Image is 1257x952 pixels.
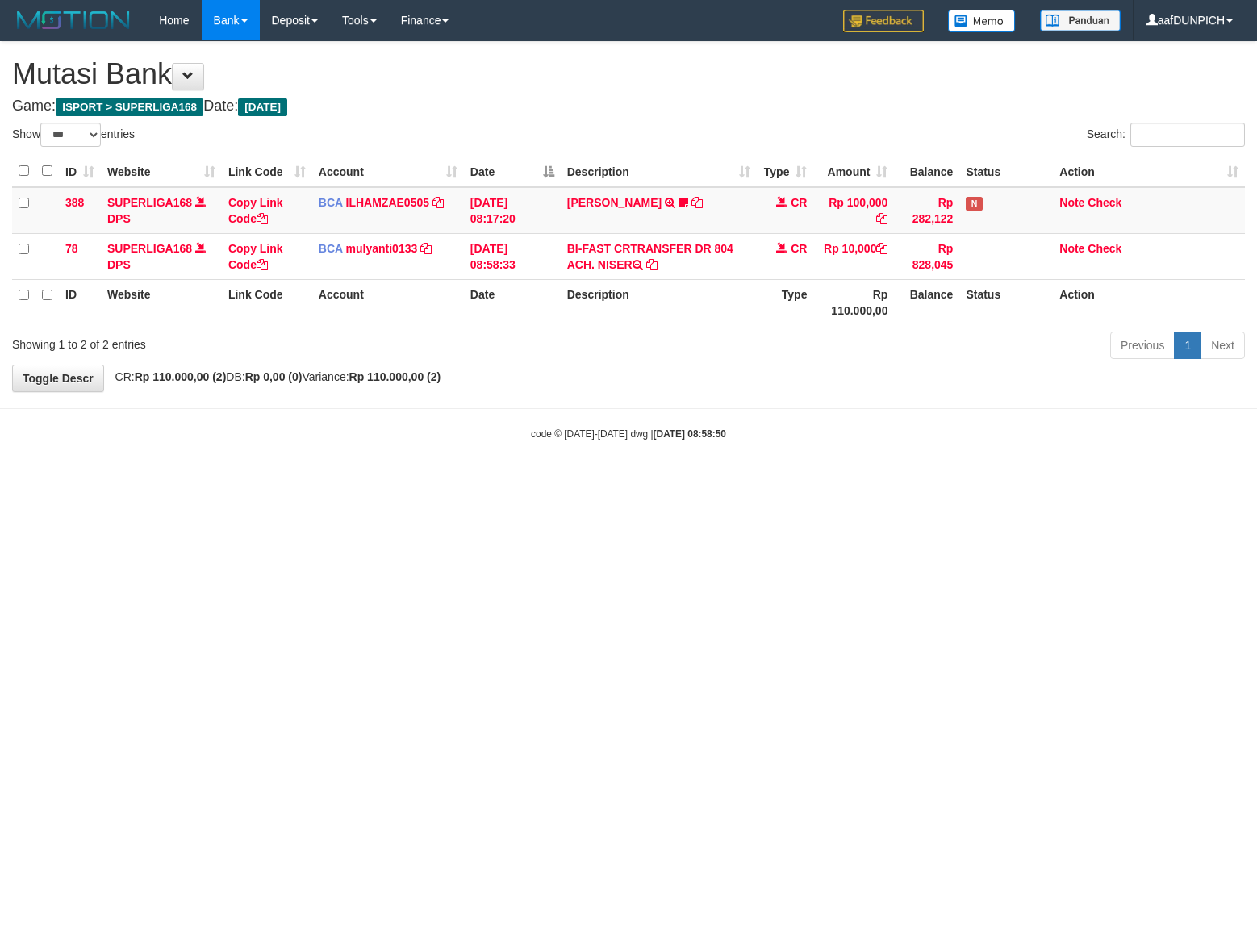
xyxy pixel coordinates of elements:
[238,98,287,116] span: [DATE]
[432,196,444,209] a: Copy ILHAMZAE0505 to clipboard
[12,330,512,353] div: Showing 1 to 2 of 2 entries
[894,233,959,279] td: Rp 828,045
[245,370,303,383] strong: Rp 0,00 (0)
[65,196,84,209] span: 388
[894,279,959,325] th: Balance
[12,58,1245,90] h1: Mutasi Bank
[12,98,1245,115] h4: Game: Date:
[12,123,135,147] label: Show entries
[101,279,222,325] th: Website
[876,212,887,225] a: Copy Rp 100,000 to clipboard
[12,8,135,32] img: MOTION_logo.png
[59,156,101,187] th: ID: activate to sort column ascending
[349,370,441,383] strong: Rp 110.000,00 (2)
[1088,196,1121,209] a: Check
[1040,10,1121,31] img: panduan.png
[135,370,227,383] strong: Rp 110.000,00 (2)
[876,242,887,255] a: Copy Rp 10,000 to clipboard
[843,10,924,32] img: Feedback.jpg
[319,196,343,209] span: BCA
[959,279,1053,325] th: Status
[561,156,758,187] th: Description: activate to sort column ascending
[1174,332,1201,359] a: 1
[464,156,561,187] th: Date: activate to sort column descending
[420,242,432,255] a: Copy mulyanti0133 to clipboard
[222,279,312,325] th: Link Code
[1130,123,1245,147] input: Search:
[791,242,807,255] span: CR
[464,279,561,325] th: Date
[1053,279,1245,325] th: Action
[959,156,1053,187] th: Status
[40,123,101,147] select: Showentries
[107,370,441,383] span: CR: DB: Variance:
[1201,332,1245,359] a: Next
[1110,332,1175,359] a: Previous
[59,279,101,325] th: ID
[948,10,1016,32] img: Button%20Memo.svg
[101,233,222,279] td: DPS
[691,196,703,209] a: Copy NANA SUDIARNA to clipboard
[894,156,959,187] th: Balance
[1059,196,1084,209] a: Note
[101,156,222,187] th: Website: activate to sort column ascending
[1088,242,1121,255] a: Check
[346,196,429,209] a: ILHAMZAE0505
[101,187,222,234] td: DPS
[65,242,78,255] span: 78
[757,156,813,187] th: Type: activate to sort column ascending
[531,428,726,440] small: code © [DATE]-[DATE] dwg |
[228,196,283,225] a: Copy Link Code
[813,233,894,279] td: Rp 10,000
[654,428,726,440] strong: [DATE] 08:58:50
[966,197,982,211] span: Has Note
[12,365,104,392] a: Toggle Descr
[346,242,418,255] a: mulyanti0133
[312,156,464,187] th: Account: activate to sort column ascending
[319,242,343,255] span: BCA
[312,279,464,325] th: Account
[757,279,813,325] th: Type
[1053,156,1245,187] th: Action: activate to sort column ascending
[813,279,894,325] th: Rp 110.000,00
[561,279,758,325] th: Description
[464,233,561,279] td: [DATE] 08:58:33
[894,187,959,234] td: Rp 282,122
[813,156,894,187] th: Amount: activate to sort column ascending
[464,187,561,234] td: [DATE] 08:17:20
[228,242,283,271] a: Copy Link Code
[56,98,203,116] span: ISPORT > SUPERLIGA168
[1059,242,1084,255] a: Note
[791,196,807,209] span: CR
[107,196,192,209] a: SUPERLIGA168
[222,156,312,187] th: Link Code: activate to sort column ascending
[107,242,192,255] a: SUPERLIGA168
[813,187,894,234] td: Rp 100,000
[1087,123,1245,147] label: Search:
[561,233,758,279] td: BI-FAST CRTRANSFER DR 804 ACH. NISER
[567,196,662,209] a: [PERSON_NAME]
[646,258,658,271] a: Copy BI-FAST CRTRANSFER DR 804 ACH. NISER to clipboard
